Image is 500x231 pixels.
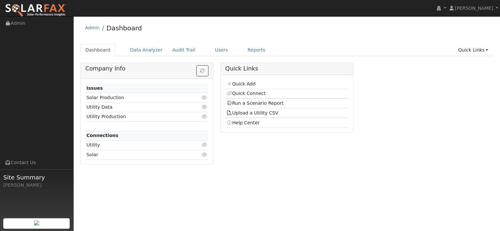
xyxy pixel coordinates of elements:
[226,110,278,115] a: Upload a Utility CSV
[85,112,189,121] td: Utility Production
[125,44,168,56] a: Data Analyzer
[3,173,70,182] span: Site Summary
[85,65,208,72] h5: Company Info
[453,44,493,56] a: Quick Links
[34,220,39,225] img: retrieve
[85,25,100,30] a: Admin
[210,44,233,56] a: Users
[5,4,66,17] img: SolarFax
[85,140,189,150] td: Utility
[226,81,256,86] a: Quick Add
[86,85,103,91] strong: Issues
[226,120,260,125] a: Help Center
[85,93,189,102] td: Solar Production
[226,91,266,96] a: Quick Connect
[225,65,348,72] h5: Quick Links
[202,152,207,157] i: Click to view
[455,6,493,11] span: [PERSON_NAME]
[226,100,284,106] a: Run a Scenario Report
[202,105,207,109] i: Click to view
[168,44,200,56] a: Audit Trail
[243,44,270,56] a: Reports
[106,24,142,32] a: Dashboard
[80,44,116,56] a: Dashboard
[202,143,207,147] i: Click to view
[85,102,189,112] td: Utility Data
[202,114,207,119] i: Click to view
[86,133,118,138] strong: Connections
[85,150,189,160] td: Solar
[3,182,70,189] div: [PERSON_NAME]
[202,95,207,100] i: Click to view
